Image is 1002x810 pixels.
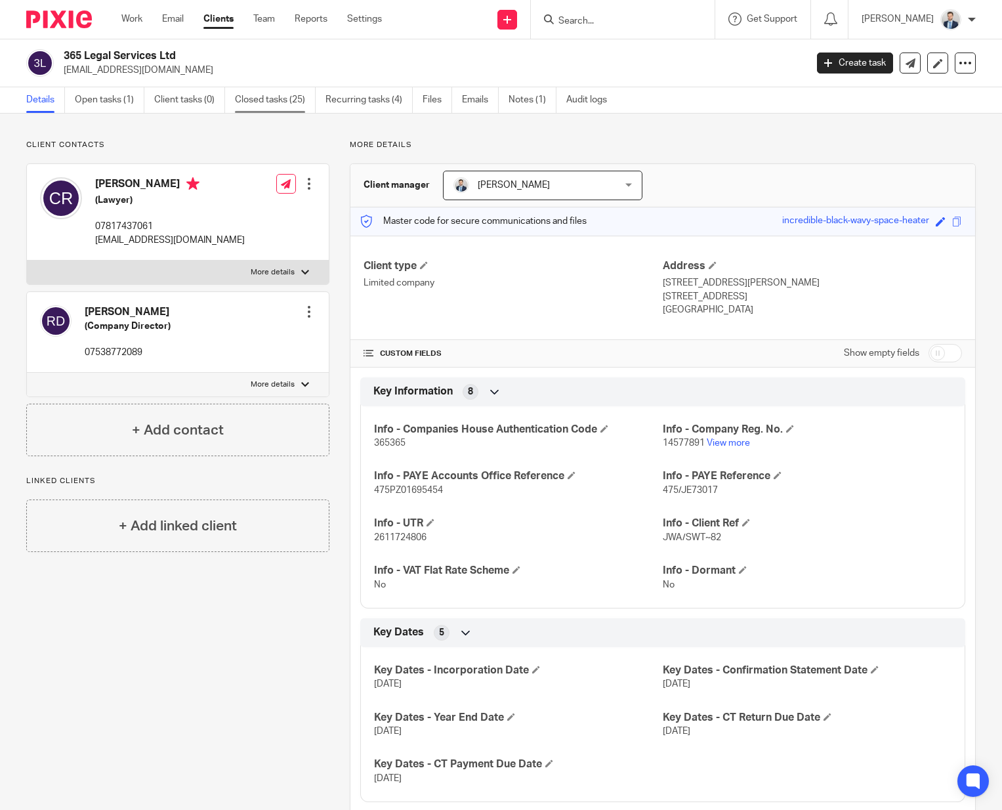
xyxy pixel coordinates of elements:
[154,87,225,113] a: Client tasks (0)
[364,259,663,273] h4: Client type
[374,469,663,483] h4: Info - PAYE Accounts Office Reference
[374,423,663,437] h4: Info - Companies House Authentication Code
[251,267,295,278] p: More details
[162,12,184,26] a: Email
[663,533,721,542] span: JWA/SWT~82
[85,320,171,333] h5: (Company Director)
[374,564,663,578] h4: Info - VAT Flat Rate Scheme
[374,757,663,771] h4: Key Dates - CT Payment Due Date
[663,486,718,495] span: 475/JE73017
[663,303,962,316] p: [GEOGRAPHIC_DATA]
[26,87,65,113] a: Details
[64,49,650,63] h2: 365 Legal Services Ltd
[64,64,797,77] p: [EMAIL_ADDRESS][DOMAIN_NAME]
[374,679,402,689] span: [DATE]
[26,476,329,486] p: Linked clients
[663,711,951,725] h4: Key Dates - CT Return Due Date
[557,16,675,28] input: Search
[95,234,245,247] p: [EMAIL_ADDRESS][DOMAIN_NAME]
[364,349,663,359] h4: CUSTOM FIELDS
[235,87,316,113] a: Closed tasks (25)
[347,12,382,26] a: Settings
[663,469,951,483] h4: Info - PAYE Reference
[186,177,199,190] i: Primary
[663,290,962,303] p: [STREET_ADDRESS]
[374,727,402,736] span: [DATE]
[295,12,327,26] a: Reports
[663,517,951,530] h4: Info - Client Ref
[26,11,92,28] img: Pixie
[782,214,929,229] div: incredible-black-wavy-space-heater
[663,727,690,736] span: [DATE]
[844,347,919,360] label: Show empty fields
[364,276,663,289] p: Limited company
[374,580,386,589] span: No
[360,215,587,228] p: Master code for secure communications and files
[478,181,550,190] span: [PERSON_NAME]
[462,87,499,113] a: Emails
[663,423,951,437] h4: Info - Company Reg. No.
[663,679,690,689] span: [DATE]
[374,486,443,495] span: 475PZ01695454
[350,140,976,150] p: More details
[663,276,962,289] p: [STREET_ADDRESS][PERSON_NAME]
[663,438,705,448] span: 14577891
[203,12,234,26] a: Clients
[374,517,663,530] h4: Info - UTR
[453,177,469,193] img: LinkedIn%20Profile.jpeg
[374,711,663,725] h4: Key Dates - Year End Date
[817,53,893,74] a: Create task
[95,220,245,233] p: 07817437061
[468,385,473,398] span: 8
[364,179,430,192] h3: Client manager
[325,87,413,113] a: Recurring tasks (4)
[251,379,295,390] p: More details
[566,87,617,113] a: Audit logs
[374,438,406,448] span: 365365
[40,305,72,337] img: svg%3E
[75,87,144,113] a: Open tasks (1)
[373,626,424,639] span: Key Dates
[707,438,750,448] a: View more
[663,259,962,273] h4: Address
[85,305,171,319] h4: [PERSON_NAME]
[26,49,54,77] img: svg%3E
[374,533,427,542] span: 2611724806
[40,177,82,219] img: svg%3E
[663,664,951,677] h4: Key Dates - Confirmation Statement Date
[423,87,452,113] a: Files
[374,664,663,677] h4: Key Dates - Incorporation Date
[663,564,951,578] h4: Info - Dormant
[373,385,453,398] span: Key Information
[509,87,556,113] a: Notes (1)
[374,774,402,783] span: [DATE]
[121,12,142,26] a: Work
[253,12,275,26] a: Team
[663,580,675,589] span: No
[862,12,934,26] p: [PERSON_NAME]
[26,140,329,150] p: Client contacts
[940,9,961,30] img: LinkedIn%20Profile.jpeg
[119,516,237,536] h4: + Add linked client
[132,420,224,440] h4: + Add contact
[85,346,171,359] p: 07538772089
[95,194,245,207] h5: (Lawyer)
[95,177,245,194] h4: [PERSON_NAME]
[439,626,444,639] span: 5
[747,14,797,24] span: Get Support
